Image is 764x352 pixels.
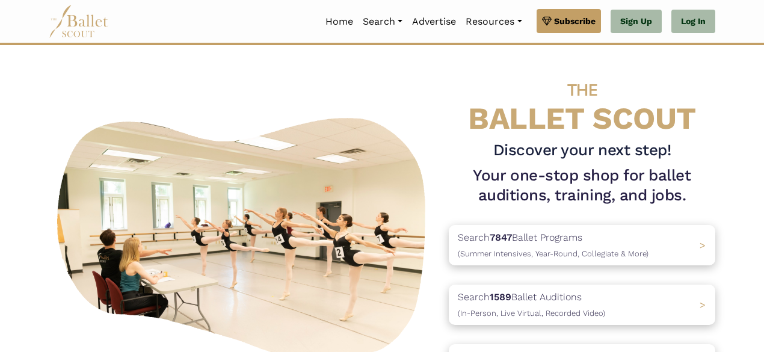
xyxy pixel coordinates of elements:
[671,10,715,34] a: Log In
[458,309,605,318] span: (In-Person, Live Virtual, Recorded Video)
[458,289,605,320] p: Search Ballet Auditions
[700,299,706,310] span: >
[567,80,597,100] span: THE
[449,225,715,265] a: Search7847Ballet Programs(Summer Intensives, Year-Round, Collegiate & More)>
[542,14,552,28] img: gem.svg
[449,69,715,135] h4: BALLET SCOUT
[490,232,512,243] b: 7847
[458,249,648,258] span: (Summer Intensives, Year-Round, Collegiate & More)
[461,9,526,34] a: Resources
[700,239,706,251] span: >
[537,9,601,33] a: Subscribe
[458,230,648,261] p: Search Ballet Programs
[358,9,407,34] a: Search
[449,285,715,325] a: Search1589Ballet Auditions(In-Person, Live Virtual, Recorded Video) >
[321,9,358,34] a: Home
[611,10,662,34] a: Sign Up
[490,291,511,303] b: 1589
[449,140,715,161] h3: Discover your next step!
[554,14,596,28] span: Subscribe
[449,165,715,206] h1: Your one-stop shop for ballet auditions, training, and jobs.
[407,9,461,34] a: Advertise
